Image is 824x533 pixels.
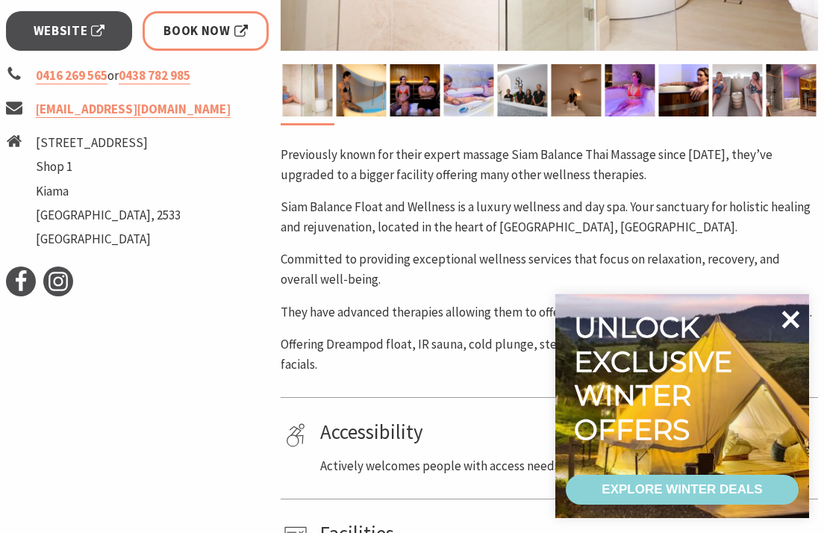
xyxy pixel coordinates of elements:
[320,456,813,476] p: Actively welcomes people with access needs.
[281,249,818,290] p: Committed to providing exceptional wellness services that focus on relaxation, recovery, and over...
[766,64,816,116] img: Sauna and Cold Plunge Room
[574,311,739,446] div: Unlock exclusive winter offers
[443,64,493,116] img: Cold Plunge
[143,11,269,51] a: Book Now
[551,64,601,116] img: Treatment Room
[712,64,762,116] img: Lounge area
[281,145,818,185] p: Previously known for their expert massage Siam Balance Thai Massage since [DATE], they’ve upgrade...
[281,197,818,237] p: Siam Balance Float and Wellness is a luxury wellness and day spa. Your sanctuary for holistic hea...
[36,205,181,225] li: [GEOGRAPHIC_DATA], 2533
[390,64,440,116] img: Infrares Sauna
[497,64,547,116] img: Meet our team of qualified massage therapists, dedicated to helping you relax and rejuvenate.
[281,334,818,375] p: Offering Dreampod float, IR sauna, cold plunge, steam room, spa bath, led light, massages, and fa...
[36,157,181,177] li: Shop 1
[566,475,799,505] a: EXPLORE WINTER DEALS
[36,67,107,84] a: 0416 269 565
[605,64,655,116] img: Cold Plunge
[119,67,190,84] a: 0438 782 985
[320,420,813,444] h4: Accessibility
[36,101,231,118] a: [EMAIL_ADDRESS][DOMAIN_NAME]
[281,302,818,322] p: They have advanced therapies allowing them to offer a truly unique experience on the South Coast.
[34,21,105,41] span: Website
[658,64,708,116] img: Cold Plunge
[36,181,181,202] li: Kiama
[602,475,762,505] div: EXPLORE WINTER DEALS
[282,64,332,116] img: Steam Room and Spa Bath Room
[163,21,248,41] span: Book Now
[6,11,132,51] a: Website
[36,133,181,153] li: [STREET_ADDRESS]
[6,66,269,86] li: or
[336,64,386,116] img: Float Room
[36,229,181,249] li: [GEOGRAPHIC_DATA]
